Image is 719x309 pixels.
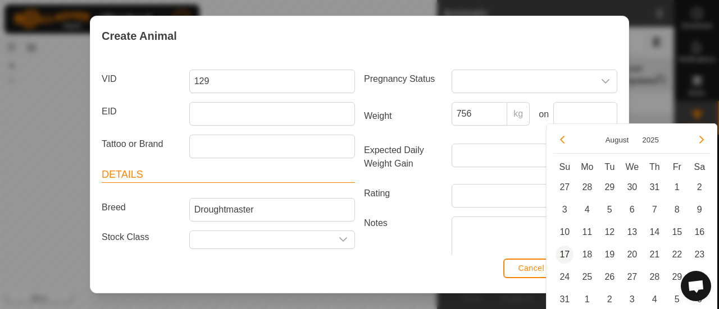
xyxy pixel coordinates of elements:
button: Choose Month [601,133,634,146]
td: 12 [598,221,621,243]
span: Th [649,162,660,172]
label: Tattoo or Brand [97,135,185,154]
span: Cancel [518,264,544,273]
span: Su [559,162,571,172]
td: 6 [621,199,643,221]
span: 5 [600,201,618,219]
span: Fr [673,162,681,172]
button: Next Month [693,131,711,149]
td: 1 [666,176,688,199]
td: 17 [553,243,576,266]
td: 14 [643,221,666,243]
span: 30 [690,268,708,286]
span: 20 [623,246,641,264]
button: Cancel [503,259,559,278]
span: 14 [645,223,663,241]
td: 30 [621,176,643,199]
label: VID [97,70,185,89]
td: 20 [621,243,643,266]
td: 27 [621,266,643,288]
td: 21 [643,243,666,266]
td: 29 [598,176,621,199]
span: 1 [668,178,686,196]
span: 12 [600,223,618,241]
span: 3 [556,201,574,219]
span: 3 [623,290,641,308]
span: 22 [668,246,686,264]
span: 8 [668,201,686,219]
td: 25 [576,266,598,288]
span: 18 [578,246,596,264]
span: 16 [690,223,708,241]
td: 24 [553,266,576,288]
span: 5 [668,290,686,308]
span: 17 [556,246,574,264]
span: We [625,162,639,172]
td: 8 [666,199,688,221]
td: 10 [553,221,576,243]
span: Create Animal [102,27,177,44]
label: EID [97,102,185,121]
td: 15 [666,221,688,243]
span: 4 [578,201,596,219]
button: Previous Month [553,131,571,149]
label: Weight [359,102,447,130]
div: dropdown trigger [594,70,617,93]
td: 28 [576,176,598,199]
label: Stock Class [97,230,185,245]
label: Expected Daily Weight Gain [359,144,447,170]
span: 27 [623,268,641,286]
td: 22 [666,243,688,266]
td: 3 [553,199,576,221]
span: 6 [623,201,641,219]
td: 18 [576,243,598,266]
td: 16 [688,221,711,243]
span: 7 [645,201,663,219]
td: 27 [553,176,576,199]
header: Details [102,167,355,183]
td: 11 [576,221,598,243]
span: 27 [556,178,574,196]
span: 29 [668,268,686,286]
span: 26 [600,268,618,286]
td: 30 [688,266,711,288]
td: 31 [643,176,666,199]
span: 11 [578,223,596,241]
div: dropdown trigger [332,231,354,248]
td: 13 [621,221,643,243]
td: 5 [598,199,621,221]
td: 7 [643,199,666,221]
span: 10 [556,223,574,241]
span: 30 [623,178,641,196]
td: 19 [598,243,621,266]
td: 9 [688,199,711,221]
span: 2 [600,290,618,308]
span: 24 [556,268,574,286]
button: Choose Year [638,133,663,146]
span: 15 [668,223,686,241]
input: Select or enter a Stock Class [190,231,332,248]
p-inputgroup-addon: kg [507,102,530,126]
td: 4 [576,199,598,221]
div: Open chat [681,271,711,301]
span: 31 [645,178,663,196]
td: 29 [666,266,688,288]
span: 21 [645,246,663,264]
td: 26 [598,266,621,288]
label: Pregnancy Status [359,70,447,89]
td: 23 [688,243,711,266]
span: Mo [581,162,593,172]
span: Sa [694,162,706,172]
span: 9 [690,201,708,219]
span: 13 [623,223,641,241]
span: 28 [578,178,596,196]
td: 28 [643,266,666,288]
span: 23 [690,246,708,264]
span: 4 [645,290,663,308]
span: 1 [578,290,596,308]
span: 25 [578,268,596,286]
span: Tu [604,162,615,172]
span: 31 [556,290,574,308]
span: 19 [600,246,618,264]
label: Rating [359,184,447,203]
